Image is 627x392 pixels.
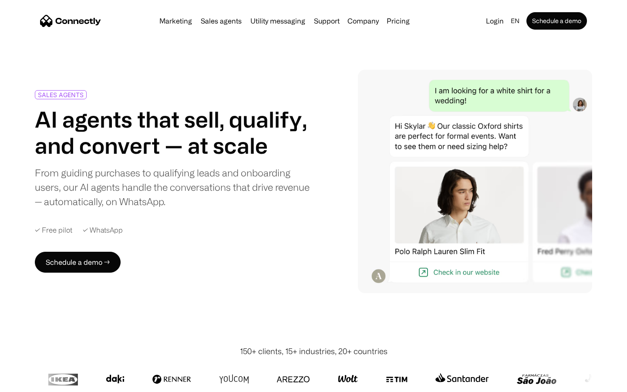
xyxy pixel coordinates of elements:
[83,226,123,234] div: ✓ WhatsApp
[197,17,245,24] a: Sales agents
[511,15,519,27] div: en
[482,15,507,27] a: Login
[9,376,52,389] aside: Language selected: English
[35,106,310,159] h1: AI agents that sell, qualify, and convert — at scale
[35,226,72,234] div: ✓ Free pilot
[38,91,84,98] div: SALES AGENTS
[240,345,388,357] div: 150+ clients, 15+ industries, 20+ countries
[383,17,413,24] a: Pricing
[17,377,52,389] ul: Language list
[507,15,525,27] div: en
[347,15,379,27] div: Company
[526,12,587,30] a: Schedule a demo
[40,14,101,27] a: home
[345,15,381,27] div: Company
[310,17,343,24] a: Support
[247,17,309,24] a: Utility messaging
[35,166,310,209] div: From guiding purchases to qualifying leads and onboarding users, our AI agents handle the convers...
[156,17,196,24] a: Marketing
[35,252,121,273] a: Schedule a demo →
